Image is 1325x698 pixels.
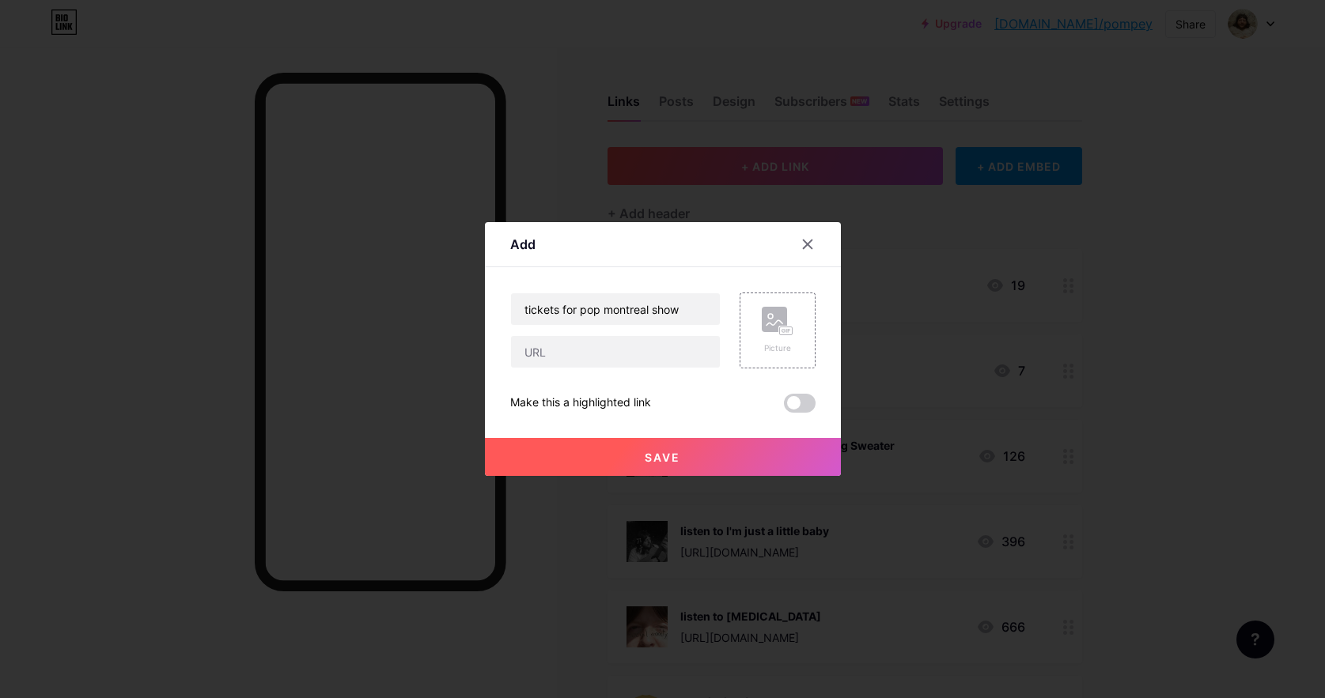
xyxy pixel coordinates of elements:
[510,235,536,254] div: Add
[485,438,841,476] button: Save
[762,342,793,354] div: Picture
[645,451,680,464] span: Save
[511,293,720,325] input: Title
[510,394,651,413] div: Make this a highlighted link
[511,336,720,368] input: URL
